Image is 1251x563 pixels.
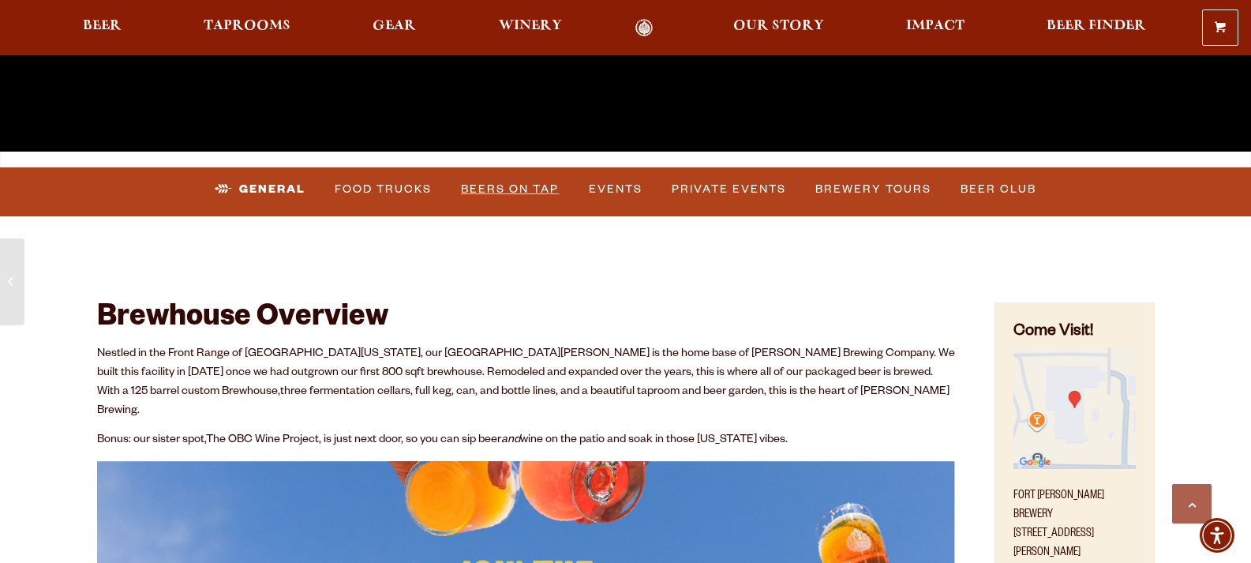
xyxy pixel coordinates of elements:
[896,19,975,37] a: Impact
[1172,484,1212,524] a: Scroll to top
[73,19,132,37] a: Beer
[489,19,572,37] a: Winery
[954,171,1043,208] a: Beer Club
[1036,19,1156,37] a: Beer Finder
[1047,20,1146,32] span: Beer Finder
[97,302,956,337] h2: Brewhouse Overview
[723,19,834,37] a: Our Story
[97,431,956,450] p: Bonus: our sister spot, , is just next door, so you can sip beer wine on the patio and soak in th...
[615,19,674,37] a: Odell Home
[1013,347,1135,469] img: Small thumbnail of location on map
[1013,461,1135,474] a: Find on Google Maps (opens in a new window)
[809,171,938,208] a: Brewery Tours
[193,19,301,37] a: Taprooms
[733,20,824,32] span: Our Story
[455,171,565,208] a: Beers on Tap
[582,171,649,208] a: Events
[906,20,964,32] span: Impact
[665,171,792,208] a: Private Events
[83,20,122,32] span: Beer
[328,171,438,208] a: Food Trucks
[204,20,290,32] span: Taprooms
[208,171,312,208] a: General
[97,345,956,421] p: Nestled in the Front Range of [GEOGRAPHIC_DATA][US_STATE], our [GEOGRAPHIC_DATA][PERSON_NAME] is ...
[97,386,949,418] span: three fermentation cellars, full keg, can, and bottle lines, and a beautiful taproom and beer gar...
[362,19,426,37] a: Gear
[1200,518,1234,553] div: Accessibility Menu
[499,20,562,32] span: Winery
[206,434,319,447] a: The OBC Wine Project
[1013,478,1135,563] p: Fort [PERSON_NAME] Brewery [STREET_ADDRESS][PERSON_NAME]
[501,434,520,447] em: and
[1013,321,1135,344] h4: Come Visit!
[373,20,416,32] span: Gear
